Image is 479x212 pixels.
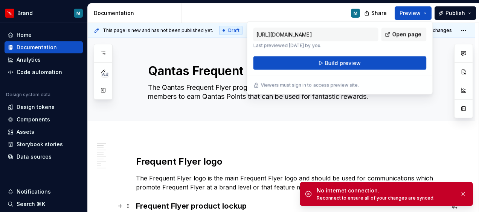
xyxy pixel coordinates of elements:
[17,103,55,111] div: Design tokens
[136,201,445,211] h3: Frequent Flyer product lockup
[17,31,32,39] div: Home
[146,82,431,103] textarea: The Qantas Frequent Flyer program is Australia’s best customer loyalty program. It allows members...
[392,31,421,38] span: Open page
[17,9,33,17] div: Brand
[5,186,83,198] button: Notifications
[17,56,41,64] div: Analytics
[354,10,357,16] div: M
[261,82,359,88] p: Viewers must sign in to access preview site.
[400,9,421,17] span: Preview
[17,116,50,123] div: Components
[415,27,452,33] span: Publish changes
[17,68,62,76] div: Code automation
[5,198,83,210] button: Search ⌘K
[445,9,465,17] span: Publish
[371,9,387,17] span: Share
[253,43,378,49] p: Last previewed [DATE] by you.
[101,72,109,78] span: 64
[5,41,83,53] a: Documentation
[5,151,83,163] a: Data sources
[17,153,52,161] div: Data sources
[5,9,14,18] img: 6b187050-a3ed-48aa-8485-808e17fcee26.png
[5,138,83,150] a: Storybook stories
[94,9,178,17] div: Documentation
[5,126,83,138] a: Assets
[360,6,392,20] button: Share
[103,27,213,33] span: This page is new and has not been published yet.
[76,10,80,16] div: M
[17,188,51,195] div: Notifications
[325,59,361,67] span: Build preview
[5,114,83,126] a: Components
[17,128,34,136] div: Assets
[5,66,83,78] a: Code automation
[5,101,83,113] a: Design tokens
[395,6,432,20] button: Preview
[136,156,445,168] h2: Frequent Flyer logo
[435,6,476,20] button: Publish
[17,141,63,148] div: Storybook stories
[2,5,86,21] button: BrandM
[136,174,445,192] p: The Frequent Flyer logo is the main Frequent Flyer logo and should be used for communications whi...
[17,200,45,208] div: Search ⌘K
[17,44,57,51] div: Documentation
[317,187,454,194] div: No internet connection.
[317,195,454,201] div: Reconnect to ensure all of your changes are synced.
[253,56,426,70] button: Build preview
[6,92,50,98] div: Design system data
[5,54,83,66] a: Analytics
[381,28,426,41] a: Open page
[146,62,431,80] textarea: Qantas Frequent Flyer logo
[5,29,83,41] a: Home
[228,27,239,33] span: Draft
